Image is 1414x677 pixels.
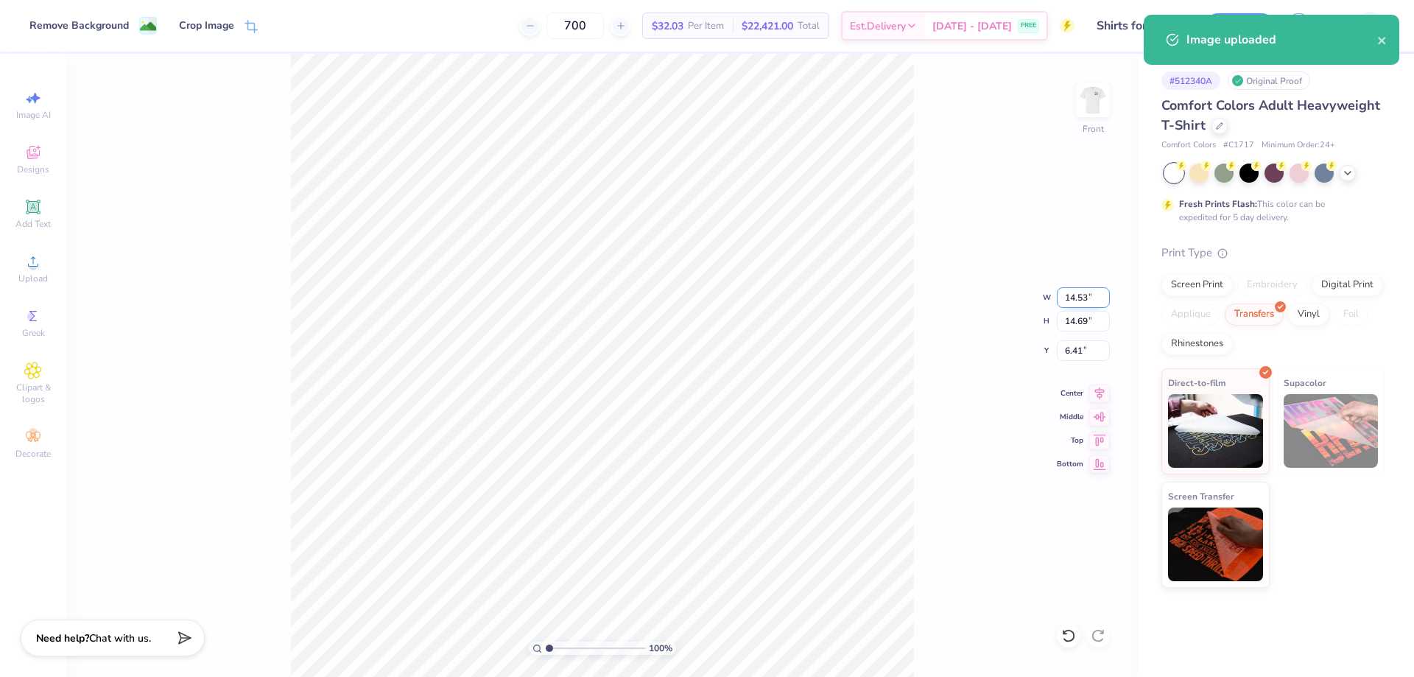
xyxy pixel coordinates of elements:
img: Front [1078,85,1108,115]
div: Transfers [1225,304,1284,326]
input: – – [546,13,604,39]
div: # 512340A [1161,71,1220,90]
div: Screen Print [1161,274,1233,296]
span: $32.03 [652,18,683,34]
span: Total [798,18,820,34]
span: FREE [1021,21,1036,31]
span: Upload [18,273,48,284]
span: Comfort Colors Adult Heavyweight T-Shirt [1161,97,1380,134]
span: Decorate [15,448,51,460]
span: Supacolor [1284,375,1326,390]
div: Vinyl [1288,304,1329,326]
button: close [1377,31,1387,49]
strong: Fresh Prints Flash: [1179,198,1257,210]
div: Applique [1161,304,1220,326]
span: 100 % [649,642,672,655]
span: Est. Delivery [850,18,906,34]
span: Center [1057,388,1083,399]
span: Comfort Colors [1161,139,1216,152]
div: Embroidery [1237,274,1307,296]
div: Crop Image [179,18,234,33]
div: Print Type [1161,245,1385,262]
img: Screen Transfer [1168,508,1263,581]
span: Screen Transfer [1168,488,1234,504]
span: Bottom [1057,459,1083,469]
span: Greek [22,327,45,339]
span: Top [1057,435,1083,446]
span: Clipart & logos [7,382,59,405]
span: # C1717 [1223,139,1254,152]
img: Supacolor [1284,394,1379,468]
span: Image AI [16,109,51,121]
span: Chat with us. [89,631,151,645]
span: [DATE] - [DATE] [932,18,1012,34]
img: Direct-to-film [1168,394,1263,468]
div: Foil [1334,304,1368,326]
div: Rhinestones [1161,333,1233,355]
div: This color can be expedited for 5 day delivery. [1179,197,1360,224]
span: Designs [17,164,49,175]
input: Untitled Design [1086,11,1194,41]
div: Front [1083,122,1104,136]
span: Middle [1057,412,1083,422]
div: Digital Print [1312,274,1383,296]
span: $22,421.00 [742,18,793,34]
span: Add Text [15,218,51,230]
span: Per Item [688,18,724,34]
strong: Need help? [36,631,89,645]
div: Remove Background [29,18,129,33]
span: Minimum Order: 24 + [1262,139,1335,152]
div: Image uploaded [1186,31,1377,49]
div: Original Proof [1228,71,1310,90]
span: Direct-to-film [1168,375,1226,390]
